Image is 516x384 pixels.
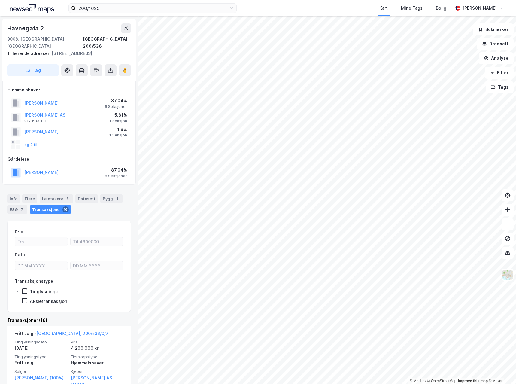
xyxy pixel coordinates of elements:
button: Datasett [477,38,514,50]
div: 87.04% [105,166,127,174]
span: Selger [14,369,67,374]
input: Fra [15,237,68,246]
div: 1 [114,196,120,202]
span: Tinglysningsdato [14,340,67,345]
button: Filter [485,67,514,79]
div: 87.04% [105,97,127,104]
input: DD.MM.YYYY [71,261,123,270]
input: Til 4800000 [71,237,123,246]
div: 4 200 000 kr [71,345,124,352]
span: Kjøper [71,369,124,374]
div: Datasett [75,194,98,203]
div: 6 Seksjoner [105,174,127,178]
div: Fritt salg - [14,330,108,340]
input: Søk på adresse, matrikkel, gårdeiere, leietakere eller personer [76,4,229,13]
div: 6 Seksjoner [105,104,127,109]
div: ESG [7,205,27,214]
button: Tags [486,81,514,93]
div: Hjemmelshaver [8,86,131,93]
div: 917 683 131 [24,119,47,123]
div: Transaksjoner (16) [7,317,131,324]
span: Pris [71,340,124,345]
div: 1.9% [109,126,127,133]
img: logo.a4113a55bc3d86da70a041830d287a7e.svg [10,4,54,13]
div: [GEOGRAPHIC_DATA], 200/536 [83,35,131,50]
a: [GEOGRAPHIC_DATA], 200/536/0/7 [36,331,108,336]
div: Hjemmelshaver [71,359,124,367]
div: Gårdeiere [8,156,131,163]
iframe: Chat Widget [486,355,516,384]
div: Kontrollprogram for chat [486,355,516,384]
div: 1 Seksjon [109,133,127,138]
div: 16 [62,206,69,212]
a: Improve this map [458,379,488,383]
div: 7 [19,206,25,212]
div: Kart [379,5,388,12]
span: Tinglysningstype [14,354,67,359]
a: Mapbox [410,379,426,383]
a: [PERSON_NAME] (100%) [14,374,67,382]
div: Aksjetransaksjon [30,298,67,304]
a: OpenStreetMap [427,379,457,383]
button: Bokmerker [473,23,514,35]
div: Dato [15,251,25,258]
div: Leietakere [40,194,73,203]
div: Eiere [22,194,37,203]
span: Tilhørende adresser: [7,51,52,56]
div: Bygg [100,194,123,203]
span: Eierskapstype [71,354,124,359]
div: 9008, [GEOGRAPHIC_DATA], [GEOGRAPHIC_DATA] [7,35,83,50]
div: Transaksjoner [30,205,71,214]
div: Havnegata 2 [7,23,45,33]
input: DD.MM.YYYY [15,261,68,270]
div: Transaksjonstype [15,278,53,285]
button: Tag [7,64,59,76]
div: Bolig [436,5,446,12]
div: Mine Tags [401,5,423,12]
div: Pris [15,228,23,236]
button: Analyse [479,52,514,64]
div: Info [7,194,20,203]
div: [DATE] [14,345,67,352]
div: 5 [65,196,71,202]
img: Z [502,269,513,280]
div: [STREET_ADDRESS] [7,50,126,57]
div: 5.81% [109,111,127,119]
div: [PERSON_NAME] [463,5,497,12]
div: 1 Seksjon [109,119,127,123]
div: Tinglysninger [30,289,60,294]
div: Fritt salg [14,359,67,367]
